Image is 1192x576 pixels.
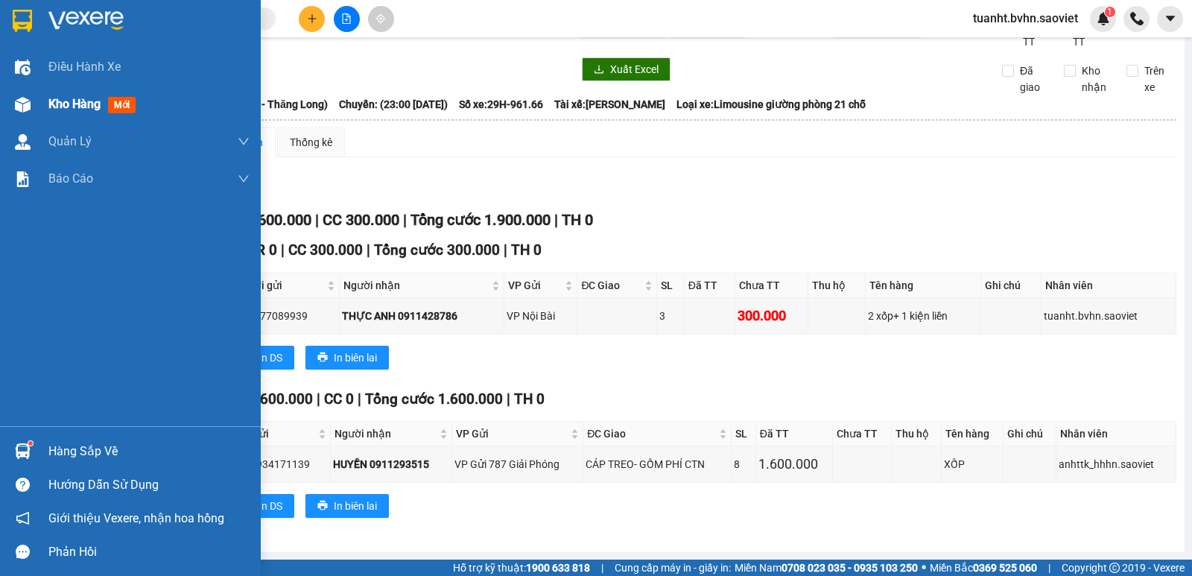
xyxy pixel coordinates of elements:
[317,500,328,512] span: printer
[16,478,30,492] span: question-circle
[323,211,399,229] span: CC 300.000
[833,422,892,446] th: Chưa TT
[981,273,1041,298] th: Ghi chú
[358,390,361,408] span: |
[334,349,377,366] span: In biên lai
[281,241,285,259] span: |
[238,173,250,185] span: down
[504,298,577,334] td: VP Nội Bài
[615,560,731,576] span: Cung cấp máy in - giấy in:
[259,349,282,366] span: In DS
[13,10,32,32] img: logo-vxr
[48,541,250,563] div: Phản hồi
[452,446,584,482] td: VP Gửi 787 Giải Phóng
[48,57,121,76] span: Điều hành xe
[15,443,31,459] img: warehouse-icon
[586,456,729,472] div: CÁP TREO- GỒM PHÍ CTN
[504,241,507,259] span: |
[339,96,448,113] span: Chuyến: (23:00 [DATE])
[782,562,918,574] strong: 0708 023 035 - 0935 103 250
[808,273,865,298] th: Thu hộ
[410,211,551,229] span: Tổng cước 1.900.000
[734,456,752,472] div: 8
[48,509,224,528] span: Giới thiệu Vexere, nhận hoa hồng
[307,13,317,24] span: plus
[221,425,316,442] span: Người gửi
[1164,12,1177,25] span: caret-down
[892,422,942,446] th: Thu hộ
[1044,308,1173,324] div: tuanht.bvhn.saoviet
[594,64,604,76] span: download
[342,308,501,324] div: THỰC ANH 0911428786
[288,241,363,259] span: CC 300.000
[222,211,311,229] span: CR 1.600.000
[601,560,603,576] span: |
[526,562,590,574] strong: 1900 633 818
[735,560,918,576] span: Miền Nam
[233,308,337,324] div: KT 0977089939
[333,456,448,472] div: HUYỀN 0911293515
[1048,560,1050,576] span: |
[456,425,568,442] span: VP Gửi
[235,277,324,294] span: Người gửi
[238,136,250,148] span: down
[581,277,641,294] span: ĐC Giao
[1056,422,1176,446] th: Nhân viên
[220,456,329,472] div: KHOA 0934171139
[343,277,489,294] span: Người nhận
[868,308,978,324] div: 2 xốp+ 1 kiện liền
[315,211,319,229] span: |
[1109,563,1120,573] span: copyright
[676,96,866,113] span: Loại xe: Limousine giường phòng 21 chỗ
[866,273,981,298] th: Tên hàng
[454,456,581,472] div: VP Gửi 787 Giải Phóng
[1042,273,1176,298] th: Nhân viên
[942,422,1004,446] th: Tên hàng
[1157,6,1183,32] button: caret-down
[582,57,670,81] button: downloadXuất Excel
[335,425,436,442] span: Người nhận
[459,96,543,113] span: Số xe: 29H-961.66
[659,308,682,324] div: 3
[374,241,500,259] span: Tổng cước 300.000
[48,97,101,111] span: Kho hàng
[507,390,510,408] span: |
[341,13,352,24] span: file-add
[16,511,30,525] span: notification
[15,134,31,150] img: warehouse-icon
[1130,12,1144,25] img: phone-icon
[365,390,503,408] span: Tổng cước 1.600.000
[60,98,328,110] b: Tuyến: [GEOGRAPHIC_DATA] - Sapa (Cabin - Thăng Long)
[1014,63,1053,95] span: Đã giao
[259,498,282,514] span: In DS
[1004,422,1056,446] th: Ghi chú
[48,474,250,496] div: Hướng dẫn sử dụng
[108,97,136,113] span: mới
[48,440,250,463] div: Hàng sắp về
[610,61,659,77] span: Xuất Excel
[756,422,834,446] th: Đã TT
[1107,7,1112,17] span: 1
[732,422,755,446] th: SL
[562,211,593,229] span: TH 0
[48,132,92,151] span: Quản Lý
[1138,63,1177,95] span: Trên xe
[554,211,558,229] span: |
[453,560,590,576] span: Hỗ trợ kỹ thuật:
[507,308,574,324] div: VP Nội Bài
[554,96,665,113] span: Tài xế: [PERSON_NAME]
[230,346,294,370] button: printerIn DS
[290,134,332,151] div: Thống kê
[944,456,1001,472] div: XỐP
[15,97,31,113] img: warehouse-icon
[514,390,545,408] span: TH 0
[758,454,831,475] div: 1.600.000
[28,441,33,446] sup: 1
[511,241,542,259] span: TH 0
[226,390,313,408] span: CR 1.600.000
[508,277,562,294] span: VP Gửi
[230,494,294,518] button: printerIn DS
[15,60,31,75] img: warehouse-icon
[367,241,370,259] span: |
[930,560,1037,576] span: Miền Bắc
